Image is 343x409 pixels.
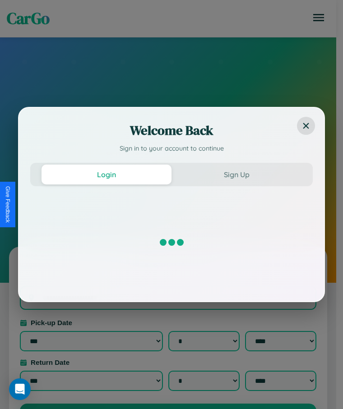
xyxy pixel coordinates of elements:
div: Open Intercom Messenger [9,378,31,400]
button: Login [42,165,171,184]
button: Sign Up [171,165,301,184]
div: Give Feedback [5,186,11,223]
h2: Welcome Back [30,121,313,139]
p: Sign in to your account to continue [30,144,313,154]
